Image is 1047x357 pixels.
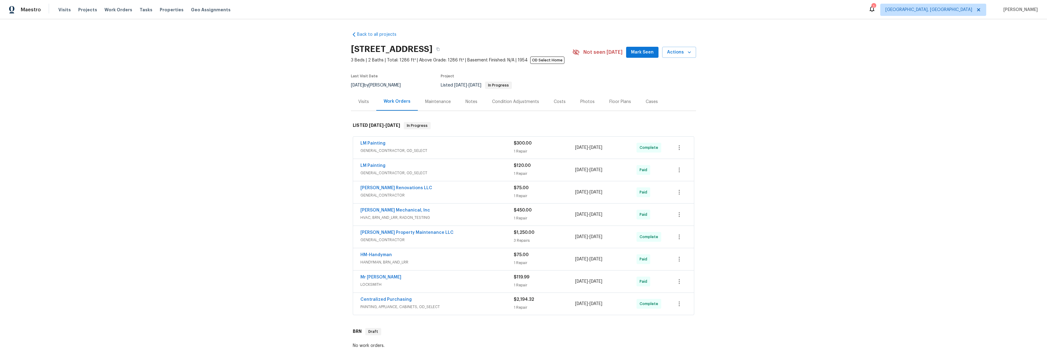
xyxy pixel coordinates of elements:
div: Work Orders [384,98,410,105]
span: - [369,123,400,127]
a: [PERSON_NAME] Mechanical, Inc [360,208,430,212]
span: Visits [58,7,71,13]
span: [DATE] [589,168,602,172]
span: PAINTING, APPLIANCE, CABINETS, OD_SELECT [360,304,514,310]
span: [DATE] [589,190,602,194]
div: 1 Repair [514,171,575,177]
span: Maestro [21,7,41,13]
span: Paid [640,256,650,262]
div: 1 [871,4,876,10]
span: HVAC, BRN_AND_LRR, RADON_TESTING [360,215,514,221]
span: Paid [640,212,650,218]
span: [DATE] [575,168,588,172]
span: - [575,167,602,173]
span: [DATE] [351,83,364,87]
span: [DATE] [575,190,588,194]
span: Geo Assignments [191,7,231,13]
span: LOCKSMITH [360,282,514,288]
span: - [575,145,602,151]
span: HANDYMAN, BRN_AND_LRR [360,259,514,265]
span: - [575,212,602,218]
span: GENERAL_CONTRACTOR, OD_SELECT [360,170,514,176]
a: LM Painting [360,164,385,168]
span: Complete [640,234,661,240]
div: 1 Repair [514,193,575,199]
div: Condition Adjustments [492,99,539,105]
a: HM-Handyman [360,253,392,257]
div: 1 Repair [514,148,575,154]
div: BRN Draft [351,322,696,341]
div: Photos [580,99,595,105]
span: $75.00 [514,253,529,257]
span: [DATE] [589,235,602,239]
h6: BRN [353,328,362,335]
div: 1 Repair [514,260,575,266]
span: Not seen [DATE] [583,49,622,55]
span: [DATE] [454,83,467,87]
span: [DATE] [589,279,602,284]
span: [PERSON_NAME] [1001,7,1038,13]
span: GENERAL_CONTRACTOR [360,237,514,243]
span: Draft [366,329,381,335]
div: Notes [465,99,477,105]
span: - [575,234,602,240]
span: [DATE] [589,257,602,261]
div: Maintenance [425,99,451,105]
span: [DATE] [369,123,384,127]
div: 3 Repairs [514,237,575,244]
div: 1 Repair [514,215,575,221]
span: [DATE] [575,279,588,284]
span: $1,250.00 [514,230,534,235]
span: In Progress [486,83,511,87]
span: Mark Seen [631,49,654,56]
div: LISTED [DATE]-[DATE]In Progress [351,116,696,135]
span: [DATE] [575,257,588,261]
span: GENERAL_CONTRACTOR, OD_SELECT [360,148,514,154]
span: Listed [441,83,512,87]
a: [PERSON_NAME] Renovations LLC [360,186,432,190]
span: Paid [640,278,650,285]
span: Work Orders [104,7,132,13]
a: Mr [PERSON_NAME] [360,275,401,279]
h6: LISTED [353,122,400,129]
span: $119.99 [514,275,529,279]
span: - [575,301,602,307]
span: $300.00 [514,141,532,145]
span: [DATE] [589,145,602,150]
span: 3 Beds | 2 Baths | Total: 1286 ft² | Above Grade: 1286 ft² | Basement Finished: N/A | 1954 [351,57,572,63]
span: Complete [640,301,661,307]
span: Properties [160,7,184,13]
span: OD Select Home [530,57,564,64]
span: $2,194.32 [514,297,534,302]
button: Actions [662,47,696,58]
span: [DATE] [589,212,602,217]
span: - [575,278,602,285]
span: Tasks [140,8,152,12]
span: GENERAL_CONTRACTOR [360,192,514,198]
span: $120.00 [514,164,531,168]
a: LM Painting [360,141,385,145]
div: 1 Repair [514,282,575,288]
div: No work orders. [353,343,694,349]
span: Complete [640,145,661,151]
span: [DATE] [575,302,588,306]
button: Copy Address [432,44,443,55]
span: Actions [667,49,691,56]
span: - [575,256,602,262]
span: [DATE] [385,123,400,127]
div: 1 Repair [514,304,575,311]
span: - [575,189,602,195]
span: $450.00 [514,208,532,212]
span: [DATE] [469,83,481,87]
div: Visits [358,99,369,105]
div: Cases [646,99,658,105]
span: Projects [78,7,97,13]
span: - [454,83,481,87]
span: Paid [640,167,650,173]
span: [GEOGRAPHIC_DATA], [GEOGRAPHIC_DATA] [885,7,972,13]
span: Paid [640,189,650,195]
span: Last Visit Date [351,74,378,78]
span: [DATE] [575,212,588,217]
button: Mark Seen [626,47,658,58]
span: Project [441,74,454,78]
